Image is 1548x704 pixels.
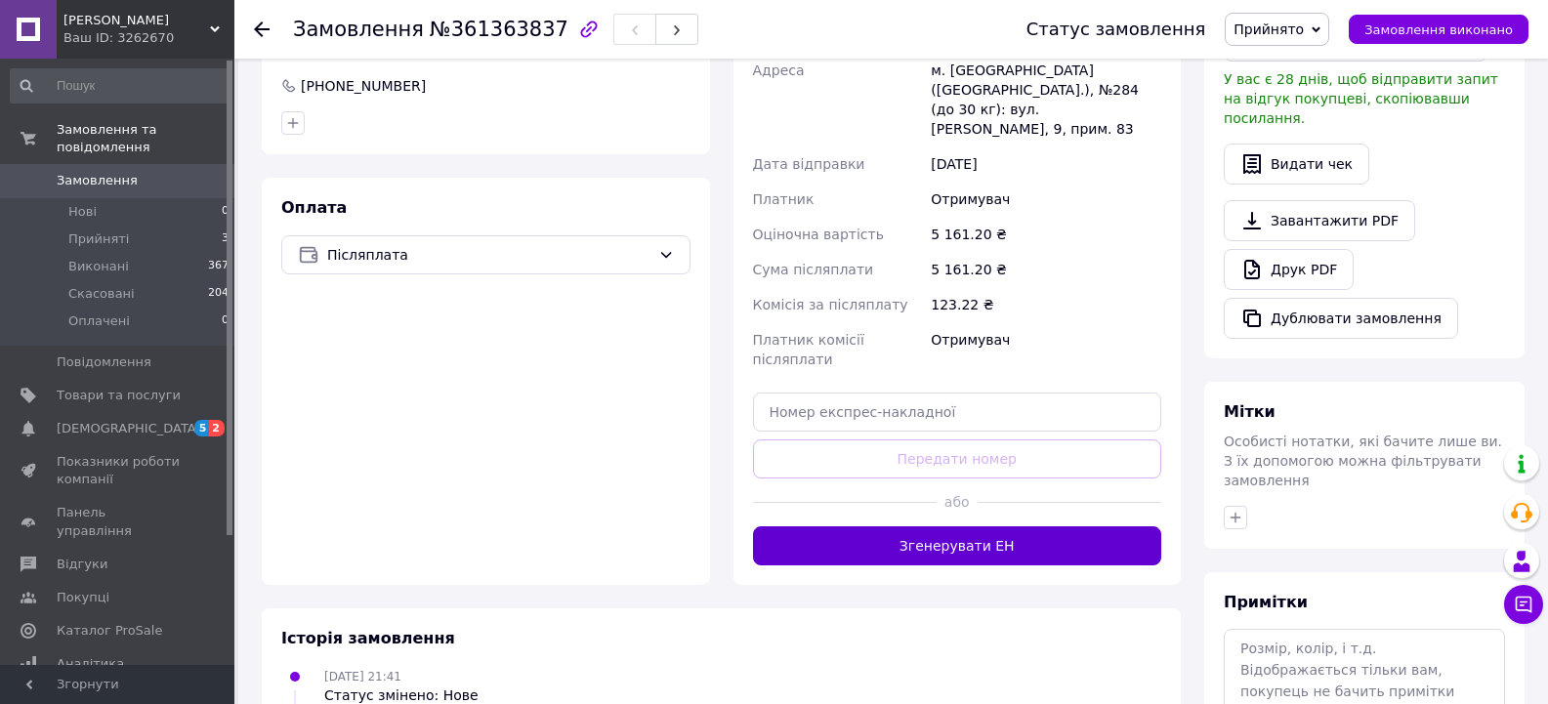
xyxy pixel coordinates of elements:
[430,18,568,41] span: №361363837
[57,589,109,606] span: Покупці
[254,20,270,39] div: Повернутися назад
[753,156,865,172] span: Дата відправки
[753,262,874,277] span: Сума післяплати
[57,172,138,189] span: Замовлення
[753,227,884,242] span: Оціночна вартість
[68,203,97,221] span: Нові
[1224,593,1308,611] span: Примітки
[753,526,1162,565] button: Згенерувати ЕН
[293,18,424,41] span: Замовлення
[57,453,181,488] span: Показники роботи компанії
[1234,21,1304,37] span: Прийнято
[68,285,135,303] span: Скасовані
[927,53,1165,146] div: м. [GEOGRAPHIC_DATA] ([GEOGRAPHIC_DATA].), №284 (до 30 кг): вул. [PERSON_NAME], 9, прим. 83
[63,12,210,29] span: Вольтампер
[57,121,234,156] span: Замовлення та повідомлення
[63,29,234,47] div: Ваш ID: 3262670
[927,217,1165,252] div: 5 161.20 ₴
[1364,22,1513,37] span: Замовлення виконано
[937,492,978,512] span: або
[753,191,815,207] span: Платник
[68,312,130,330] span: Оплачені
[927,182,1165,217] div: Отримувач
[753,332,864,367] span: Платник комісії післяплати
[1224,200,1415,241] a: Завантажити PDF
[281,629,455,647] span: Історія замовлення
[209,420,225,436] span: 2
[327,244,650,266] span: Післяплата
[753,62,805,78] span: Адреса
[1224,402,1276,421] span: Мітки
[927,252,1165,287] div: 5 161.20 ₴
[927,146,1165,182] div: [DATE]
[222,312,229,330] span: 0
[57,622,162,640] span: Каталог ProSale
[753,297,908,312] span: Комісія за післяплату
[1224,144,1369,185] button: Видати чек
[324,670,401,683] span: [DATE] 21:41
[299,76,428,96] div: [PHONE_NUMBER]
[68,258,129,275] span: Виконані
[208,258,229,275] span: 367
[57,387,181,404] span: Товари та послуги
[68,230,129,248] span: Прийняті
[281,198,347,217] span: Оплата
[927,322,1165,377] div: Отримувач
[57,420,201,437] span: [DEMOGRAPHIC_DATA]
[1224,71,1498,126] span: У вас є 28 днів, щоб відправити запит на відгук покупцеві, скопіювавши посилання.
[1504,585,1543,624] button: Чат з покупцем
[1026,20,1206,39] div: Статус замовлення
[57,353,151,371] span: Повідомлення
[927,287,1165,322] div: 123.22 ₴
[57,655,124,673] span: Аналітика
[208,285,229,303] span: 204
[10,68,230,104] input: Пошук
[222,203,229,221] span: 0
[57,504,181,539] span: Панель управління
[1224,249,1354,290] a: Друк PDF
[222,230,229,248] span: 3
[1224,298,1458,339] button: Дублювати замовлення
[753,393,1162,432] input: Номер експрес-накладної
[194,420,210,436] span: 5
[1224,434,1502,488] span: Особисті нотатки, які бачите лише ви. З їх допомогою можна фільтрувати замовлення
[57,556,107,573] span: Відгуки
[1349,15,1528,44] button: Замовлення виконано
